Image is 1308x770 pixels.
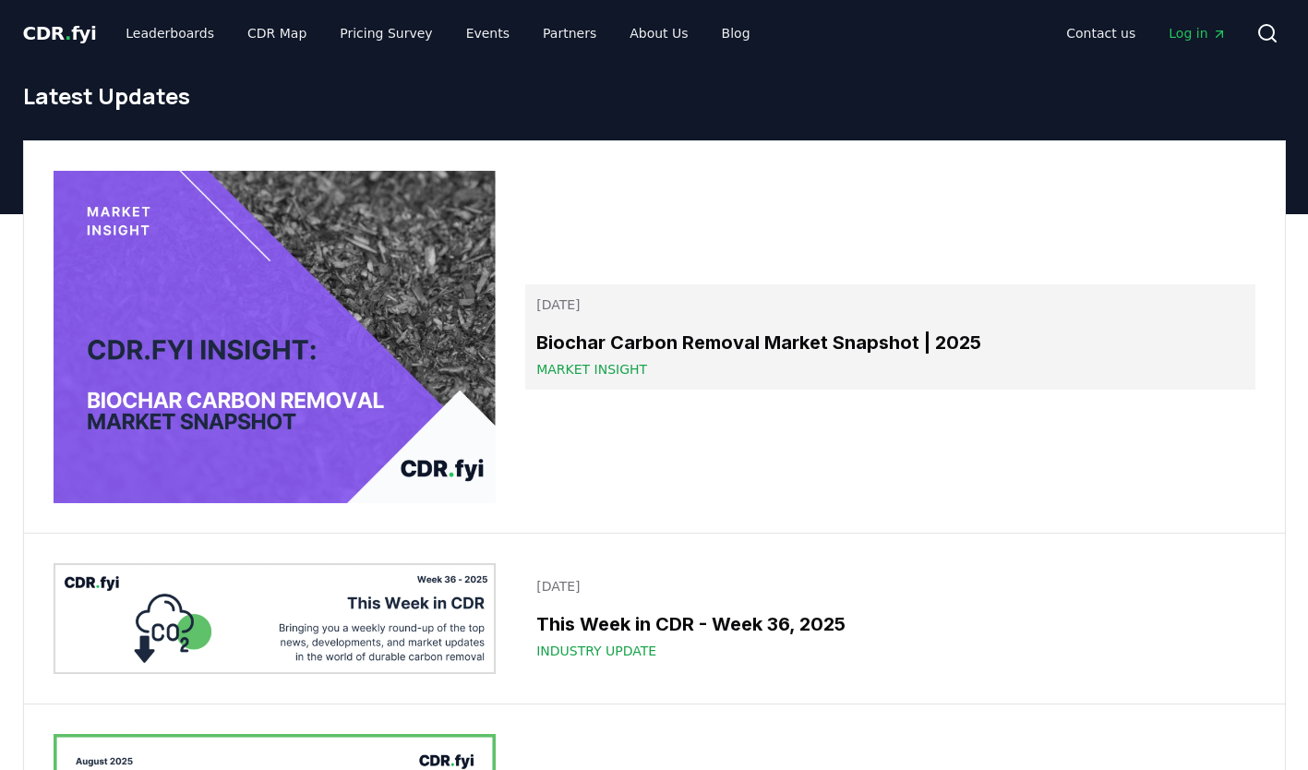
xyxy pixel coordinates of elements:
[1051,17,1241,50] nav: Main
[23,22,97,44] span: CDR fyi
[536,329,1243,356] h3: Biochar Carbon Removal Market Snapshot | 2025
[536,577,1243,596] p: [DATE]
[111,17,764,50] nav: Main
[536,360,647,379] span: Market Insight
[23,20,97,46] a: CDR.fyi
[65,22,71,44] span: .
[23,81,1286,111] h1: Latest Updates
[525,566,1254,671] a: [DATE]This Week in CDR - Week 36, 2025Industry Update
[1169,24,1226,42] span: Log in
[528,17,611,50] a: Partners
[111,17,229,50] a: Leaderboards
[1154,17,1241,50] a: Log in
[525,284,1254,390] a: [DATE]Biochar Carbon Removal Market Snapshot | 2025Market Insight
[54,563,497,674] img: This Week in CDR - Week 36, 2025 blog post image
[54,171,497,503] img: Biochar Carbon Removal Market Snapshot | 2025 blog post image
[536,642,656,660] span: Industry Update
[536,610,1243,638] h3: This Week in CDR - Week 36, 2025
[615,17,702,50] a: About Us
[707,17,765,50] a: Blog
[325,17,447,50] a: Pricing Survey
[1051,17,1150,50] a: Contact us
[536,295,1243,314] p: [DATE]
[451,17,524,50] a: Events
[233,17,321,50] a: CDR Map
